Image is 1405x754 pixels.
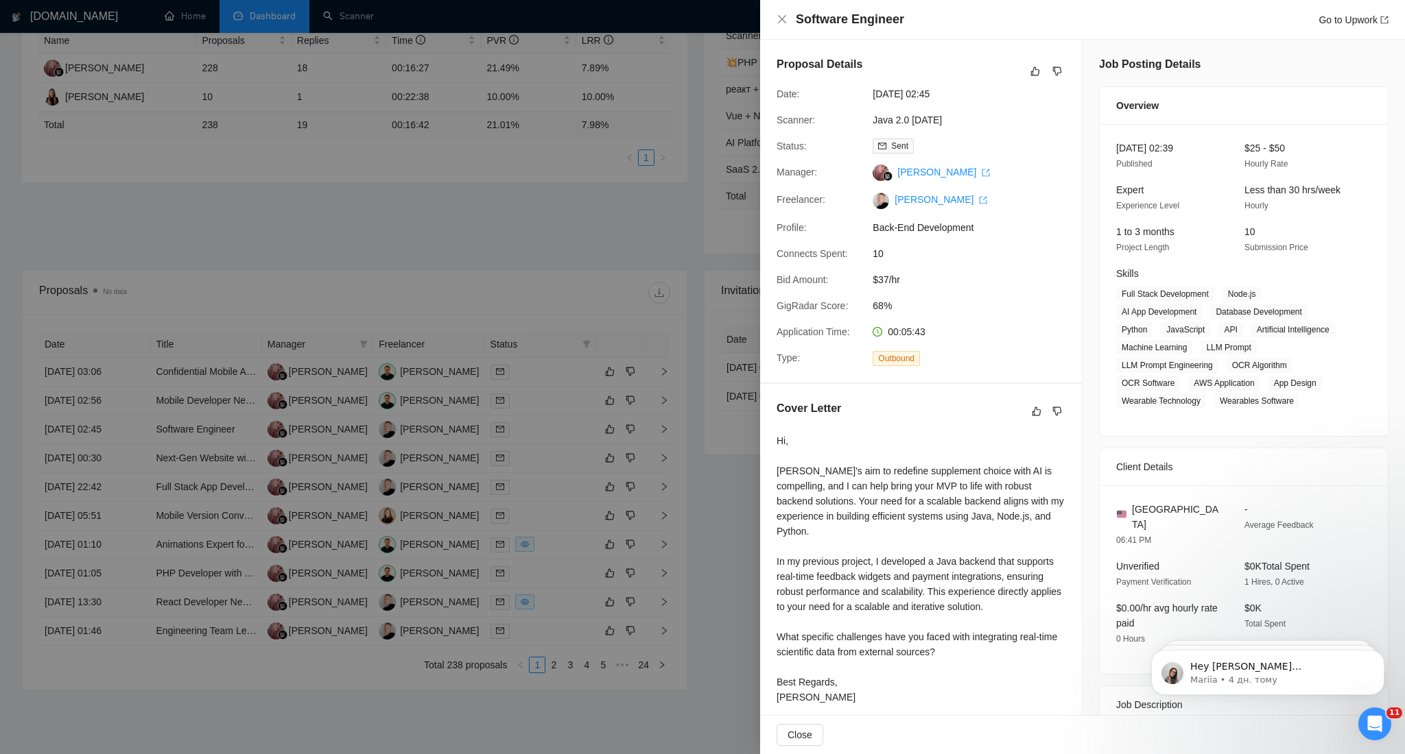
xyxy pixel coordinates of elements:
img: gigradar-bm.png [883,171,893,181]
span: Average Feedback [1244,520,1314,530]
span: Close [788,727,812,742]
span: AI App Development [1116,304,1202,319]
span: 11 [1386,707,1402,718]
span: close [777,14,788,25]
span: like [1030,66,1040,77]
span: Published [1116,159,1153,169]
span: Payment Verification [1116,577,1191,587]
span: LLM Prompt Engineering [1116,358,1218,373]
button: dislike [1049,63,1065,80]
span: [DATE] 02:39 [1116,143,1173,154]
span: 10 [873,246,1078,261]
span: dislike [1052,66,1062,77]
div: Hi, [PERSON_NAME]'s aim to redefine supplement choice with AI is compelling, and I can help bring... [777,433,1065,705]
span: like [1032,406,1041,417]
span: 68% [873,298,1078,313]
span: GigRadar Score: [777,300,848,311]
span: Freelancer: [777,194,825,205]
span: Database Development [1210,304,1307,319]
span: $37/hr [873,272,1078,287]
a: Go to Upworkexport [1319,14,1389,25]
iframe: Intercom live chat [1358,707,1391,740]
span: $0.00/hr avg hourly rate paid [1116,603,1218,629]
span: Wearable Technology [1116,393,1206,409]
h5: Cover Letter [777,400,841,417]
div: Client Details [1116,448,1371,485]
span: Application Time: [777,326,850,337]
h5: Proposal Details [777,56,862,73]
span: LLM Prompt [1201,340,1256,355]
span: Node.js [1223,287,1262,302]
button: like [1027,63,1043,80]
span: Status: [777,141,807,151]
span: 00:05:43 [888,326,925,337]
span: 0 Hours [1116,634,1145,644]
h4: Software Engineer [796,11,904,28]
div: Job Description [1116,686,1371,723]
span: Back-End Development [873,220,1078,235]
a: [PERSON_NAME] export [897,167,990,178]
span: Scanner: [777,114,815,125]
span: JavaScript [1161,322,1210,337]
span: 1 Hires, 0 Active [1244,577,1304,587]
span: API [1218,322,1242,337]
span: dislike [1052,406,1062,417]
span: $0K Total Spent [1244,561,1310,572]
span: Hourly [1244,201,1268,210]
span: Total Spent [1244,619,1286,629]
span: Project Length [1116,243,1169,252]
span: Python [1116,322,1153,337]
span: Type: [777,352,800,363]
span: Hourly Rate [1244,159,1288,169]
span: Outbound [873,351,920,366]
span: Profile: [777,222,807,233]
span: Expert [1116,184,1144,195]
span: Sent [891,141,908,151]
span: $0K [1244,603,1262,613]
button: like [1028,403,1045,419]
span: Bid Amount: [777,274,829,285]
span: [DATE] 02:45 [873,86,1078,101]
span: Submission Price [1244,243,1308,252]
span: 10 [1244,226,1255,237]
span: App Design [1268,376,1322,391]
span: [GEOGRAPHIC_DATA] [1132,502,1223,532]
a: Java 2.0 [DATE] [873,114,942,125]
span: OCR Algorithm [1227,358,1292,373]
span: - [1244,504,1248,515]
span: Wearables Software [1214,393,1299,409]
span: Skills [1116,268,1139,279]
span: Date: [777,88,799,99]
span: Artificial Intelligence [1251,322,1335,337]
button: dislike [1049,403,1065,419]
span: Less than 30 hrs/week [1244,184,1341,195]
span: export [982,169,990,177]
span: clock-circle [873,327,882,337]
img: c1mB8-e_gDE6T-a6-_2Lo1IVtBiQeSaBU5QXALP7m7GHbIy9CLLQBCSzh7JM9T1CUp [873,193,889,209]
span: Full Stack Development [1116,287,1214,302]
span: $25 - $50 [1244,143,1285,154]
h5: Job Posting Details [1099,56,1201,73]
span: mail [878,142,886,150]
span: OCR Software [1116,376,1180,391]
button: Close [777,14,788,25]
span: export [979,196,987,204]
span: 06:41 PM [1116,535,1151,545]
span: Unverified [1116,561,1159,572]
span: 1 to 3 months [1116,226,1174,237]
span: AWS Application [1188,376,1260,391]
span: Experience Level [1116,201,1179,210]
iframe: Intercom notifications повідомлення [1131,621,1405,717]
span: Machine Learning [1116,340,1192,355]
span: Connects Spent: [777,248,848,259]
img: 🇺🇸 [1117,509,1126,519]
span: Manager: [777,167,817,178]
span: Overview [1116,98,1159,113]
span: export [1380,16,1389,24]
button: Close [777,724,823,746]
a: [PERSON_NAME] export [895,194,987,205]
